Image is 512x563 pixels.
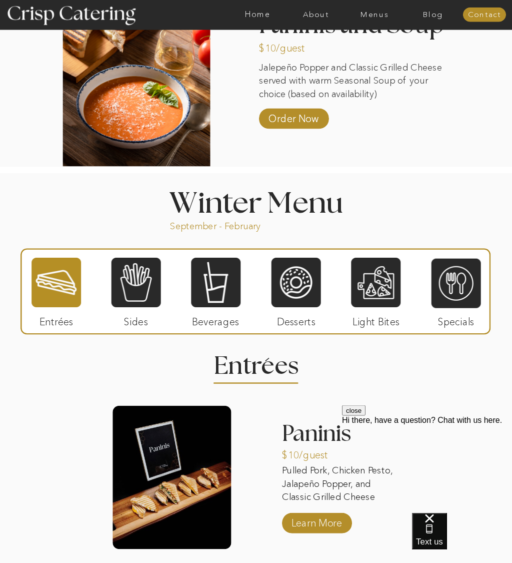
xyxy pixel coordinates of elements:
[282,441,338,465] p: $10/guest
[268,308,324,332] p: Desserts
[412,513,512,563] iframe: podium webchat widget bubble
[259,34,315,59] p: $10/guest
[282,423,400,451] h3: Paninis
[463,11,506,20] a: Contact
[107,308,164,332] p: Sides
[347,308,404,332] p: Light Bites
[342,405,512,525] iframe: podium webchat widget prompt
[265,105,322,129] a: Order Now
[259,62,442,100] p: Jalepeño Popper and Classic Grilled Cheese served with warm Seasonal Soup of your choice (based o...
[282,465,400,506] p: Pulled Pork, Chicken Pesto, Jalapeño Popper, and Classic Grilled Cheese
[259,14,461,37] h2: Paninis and Soup
[228,11,287,19] a: Home
[286,11,345,19] a: About
[187,308,244,332] p: Beverages
[403,11,462,19] a: Blog
[137,189,374,214] h1: Winter Menu
[214,354,297,371] h2: Entrees
[28,308,84,332] p: Entrées
[345,11,403,19] a: Menus
[170,220,287,230] p: September - February
[288,509,345,533] a: Learn More
[427,308,484,332] p: Specials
